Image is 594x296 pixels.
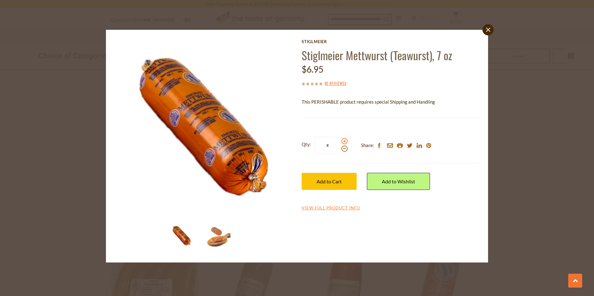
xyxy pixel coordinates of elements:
p: This PERISHABLE product requires special Shipping and Handling [302,98,479,106]
a: 0 Reviews [326,80,345,87]
strong: Qty: [302,141,311,148]
span: Share: [361,141,374,149]
button: Add to Cart [302,173,357,190]
li: We will ship this product in heat-protective packaging and ice. [308,110,479,118]
span: Add to Cart [317,178,342,184]
a: View Full Product Info [302,205,360,211]
img: Stiglmeier Mettwurst (Teawurst), 7 oz [115,39,293,216]
span: ( ) [325,80,346,86]
a: Stiglmeier [302,39,479,44]
input: Qty: [315,137,340,154]
a: Stiglmeier Mettwurst (Teawurst), 7 oz [302,47,452,63]
span: $6.95 [302,64,323,74]
img: Stiglmeier Mettwurst (Teawurst), 7 oz [169,223,194,248]
a: Add to Wishlist [367,173,430,190]
img: Stiglmeier Mettwurst (Teawurst), 7 oz [206,223,231,248]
